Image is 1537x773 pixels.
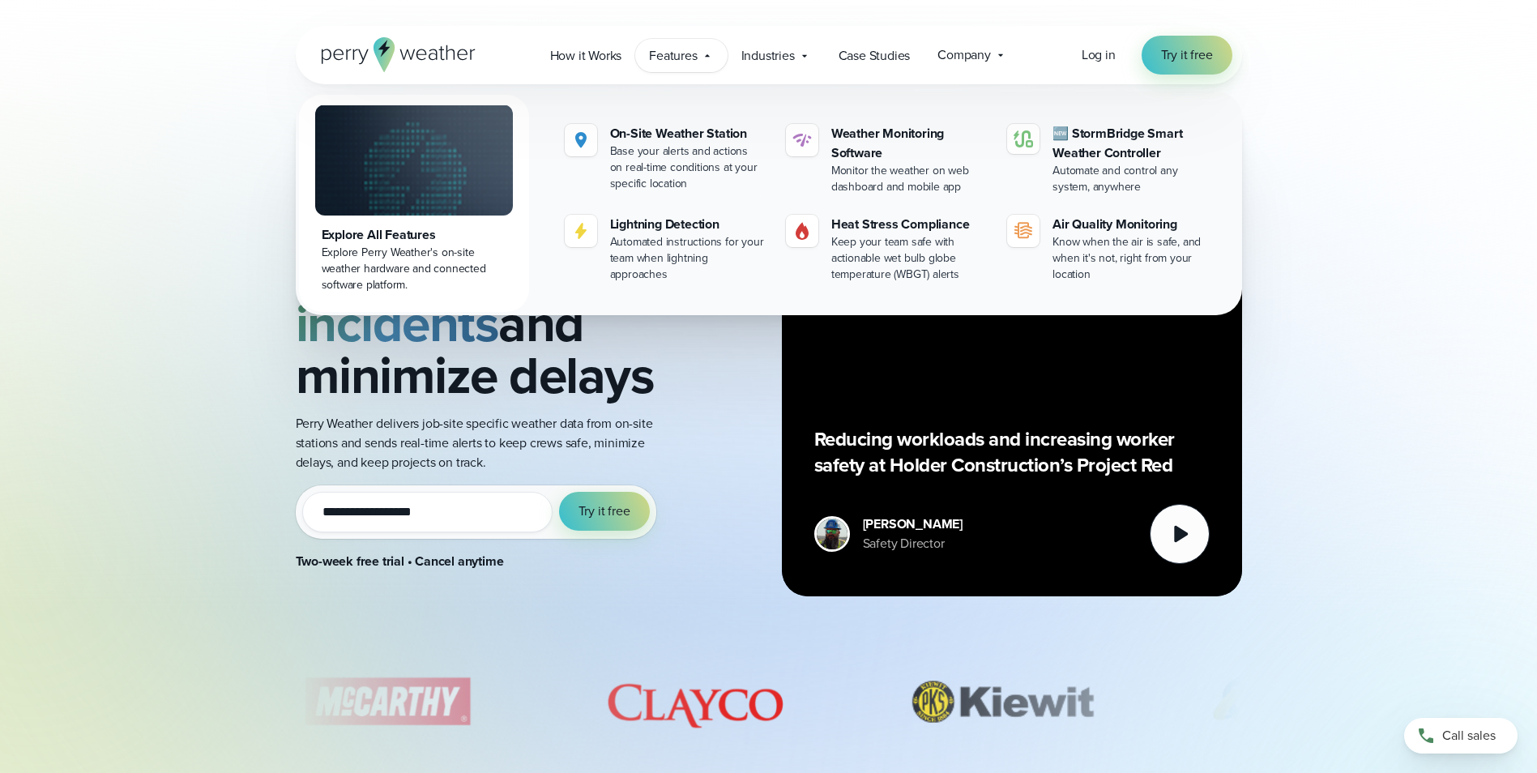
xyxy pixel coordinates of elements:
div: 4 of 8 [271,661,502,742]
a: Call sales [1404,718,1518,754]
span: How it Works [550,46,622,66]
a: Try it free [1142,36,1232,75]
a: Explore All Features Explore Perry Weather's on-site weather hardware and connected software plat... [299,95,529,312]
div: On-Site Weather Station [610,124,766,143]
span: Try it free [1161,45,1213,65]
a: How it Works [536,39,636,72]
div: Safety Director [863,534,963,553]
a: Air Quality Monitoring Know when the air is safe, and when it's not, right from your location [1001,208,1215,289]
img: Clayco.svg [579,661,809,742]
img: McCarthy.svg [271,661,502,742]
a: Lightning Detection Automated instructions for your team when lightning approaches [558,208,773,289]
span: Company [937,45,991,65]
img: aqi-icon.svg [1014,221,1033,241]
a: Log in [1082,45,1116,65]
h2: and minimize delays [296,194,675,401]
div: 🆕 StormBridge Smart Weather Controller [1052,124,1209,163]
div: Explore Perry Weather's on-site weather hardware and connected software platform. [322,245,506,293]
span: Features [649,46,697,66]
span: Industries [741,46,795,66]
div: Lightning Detection [610,215,766,234]
a: 🆕 StormBridge Smart Weather Controller Automate and control any system, anywhere [1001,117,1215,202]
span: Call sales [1442,726,1496,745]
div: [PERSON_NAME] [863,515,963,534]
a: Heat Stress Compliance Keep your team safe with actionable wet bulb globe temperature (WBGT) alerts [779,208,994,289]
div: Know when the air is safe, and when it's not, right from your location [1052,234,1209,283]
img: Gas.svg [792,221,812,241]
span: Log in [1082,45,1116,64]
div: Base your alerts and actions on real-time conditions at your specific location [610,143,766,192]
img: software-icon.svg [792,130,812,150]
span: Try it free [579,502,630,521]
div: Heat Stress Compliance [831,215,988,234]
div: 5 of 8 [579,661,809,742]
img: lightning-icon.svg [571,221,591,241]
a: Case Studies [825,39,924,72]
img: Location.svg [571,130,591,150]
span: Case Studies [839,46,911,66]
div: slideshow [296,661,1242,750]
div: 6 of 8 [888,661,1118,742]
a: On-Site Weather Station Base your alerts and actions on real-time conditions at your specific loc... [558,117,773,199]
button: Try it free [559,492,650,531]
div: 7 of 8 [1196,661,1426,742]
div: Air Quality Monitoring [1052,215,1209,234]
div: Automate and control any system, anywhere [1052,163,1209,195]
div: Explore All Features [322,225,506,245]
div: Weather Monitoring Software [831,124,988,163]
div: Keep your team safe with actionable wet bulb globe temperature (WBGT) alerts [831,234,988,283]
div: Monitor the weather on web dashboard and mobile app [831,163,988,195]
a: Weather Monitoring Software Monitor the weather on web dashboard and mobile app [779,117,994,202]
img: Bilfinger.svg [1196,661,1426,742]
p: Reducing workloads and increasing worker safety at Holder Construction’s Project Red [814,426,1210,478]
div: Automated instructions for your team when lightning approaches [610,234,766,283]
img: Merco Chantres Headshot [817,519,847,549]
strong: Two-week free trial • Cancel anytime [296,552,504,570]
img: stormbridge-icon-V6.svg [1014,130,1033,147]
p: Perry Weather delivers job-site specific weather data from on-site stations and sends real-time a... [296,414,675,472]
